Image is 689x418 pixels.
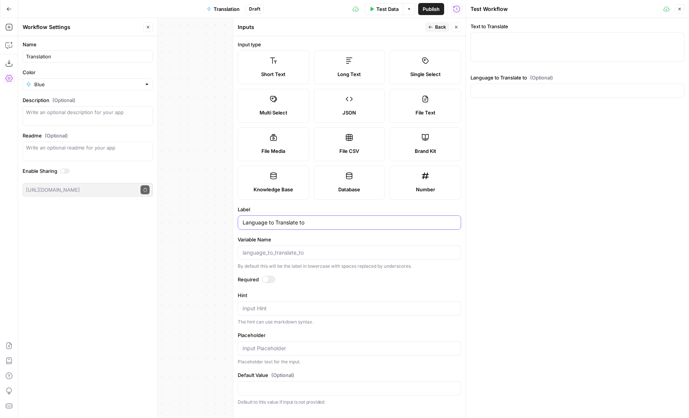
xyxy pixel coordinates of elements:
[261,70,286,78] span: Short Text
[376,5,399,13] span: Test Data
[365,3,403,15] button: Test Data
[238,41,461,48] label: Input type
[45,132,68,139] span: (Optional)
[243,345,456,352] input: Input Placeholder
[261,147,285,155] span: File Media
[342,109,356,116] span: JSON
[214,5,240,13] span: Translation
[238,371,461,379] label: Default Value
[254,186,293,193] span: Knowledge Base
[34,81,141,88] input: Blue
[238,359,461,365] div: Placeholder text for the input.
[238,319,461,325] div: The hint can use markdown syntax.
[238,398,461,406] p: Default to this value if input is not provided
[249,6,260,12] span: Draft
[238,291,461,299] label: Hint
[339,147,359,155] span: File CSV
[243,219,456,226] input: Input Label
[425,22,449,32] button: Back
[23,41,153,48] label: Name
[202,3,244,15] button: Translation
[238,206,461,213] label: Label
[530,74,553,81] span: (Optional)
[238,263,461,270] div: By default this will be the label in lowercase with spaces replaced by underscores.
[23,167,153,175] label: Enable Sharing
[418,3,444,15] button: Publish
[238,276,461,283] label: Required
[23,96,153,104] label: Description
[23,69,153,76] label: Color
[435,24,446,31] span: Back
[471,23,684,30] label: Text to Translate
[410,70,441,78] span: Single Select
[243,249,456,256] input: language_to_translate_to
[416,186,435,193] span: Number
[423,5,440,13] span: Publish
[238,236,461,243] label: Variable Name
[238,331,461,339] label: Placeholder
[415,147,436,155] span: Brand Kit
[471,74,684,81] label: Language to Translate to
[260,109,287,116] span: Multi Select
[416,109,435,116] span: File Text
[23,132,153,139] label: Readme
[271,371,294,379] span: (Optional)
[52,96,75,104] span: (Optional)
[338,186,360,193] span: Database
[338,70,361,78] span: Long Text
[238,23,423,31] div: Inputs
[26,53,150,60] input: Untitled
[23,23,141,31] div: Workflow Settings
